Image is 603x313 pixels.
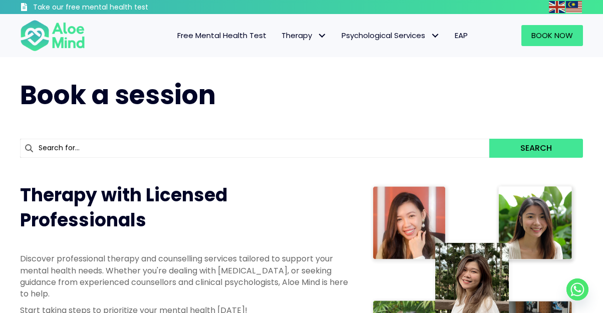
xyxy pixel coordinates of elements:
a: Whatsapp [566,278,588,300]
span: Free Mental Health Test [177,30,266,41]
h3: Take our free mental health test [33,3,196,13]
span: EAP [455,30,468,41]
img: Aloe mind Logo [20,19,85,52]
button: Search [489,139,583,158]
a: EAP [447,25,475,46]
span: Therapy with Licensed Professionals [20,182,227,233]
a: Free Mental Health Test [170,25,274,46]
a: Book Now [521,25,583,46]
span: Therapy: submenu [315,29,329,43]
input: Search for... [20,139,489,158]
a: TherapyTherapy: submenu [274,25,334,46]
span: Psychological Services [342,30,440,41]
nav: Menu [96,25,476,46]
span: Therapy [281,30,327,41]
span: Book a session [20,77,216,113]
a: Malay [566,1,583,13]
img: en [549,1,565,13]
span: Psychological Services: submenu [428,29,442,43]
img: ms [566,1,582,13]
p: Discover professional therapy and counselling services tailored to support your mental health nee... [20,253,350,299]
a: English [549,1,566,13]
span: Book Now [531,30,573,41]
a: Psychological ServicesPsychological Services: submenu [334,25,447,46]
a: Take our free mental health test [20,3,196,14]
